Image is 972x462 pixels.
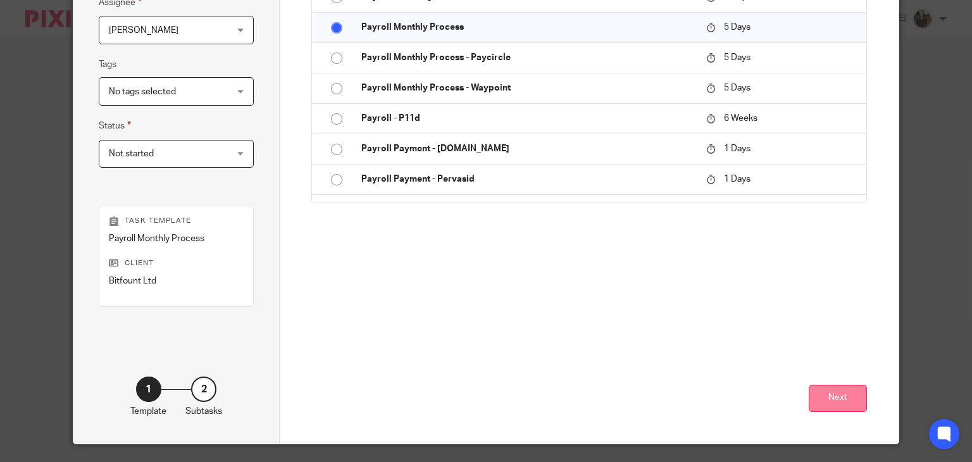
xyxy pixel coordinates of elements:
p: Subtasks [185,405,222,418]
p: Bitfount Ltd [109,275,244,287]
span: [PERSON_NAME] [109,26,178,35]
div: 2 [191,377,216,402]
p: Payroll Monthly Process - Waypoint [361,82,694,94]
span: No tags selected [109,87,176,96]
span: 5 Days [724,84,751,92]
p: Payroll - P11d [361,112,694,125]
span: 5 Days [724,23,751,32]
label: Tags [99,58,116,71]
span: Not started [109,149,154,158]
button: Next [809,385,867,412]
p: Payroll Monthly Process [109,232,244,245]
p: Payroll Monthly Process [361,21,694,34]
p: Payroll Payment - [DOMAIN_NAME] [361,142,694,155]
p: Task template [109,216,244,226]
span: 6 Weeks [724,114,757,123]
div: 1 [136,377,161,402]
span: 1 Days [724,175,751,184]
p: Payroll Payment - Pervasid [361,173,694,185]
p: Client [109,258,244,268]
span: 1 Days [724,144,751,153]
span: 5 Days [724,53,751,62]
label: Status [99,118,131,133]
p: Payroll Monthly Process - Paycircle [361,51,694,64]
p: Template [130,405,166,418]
